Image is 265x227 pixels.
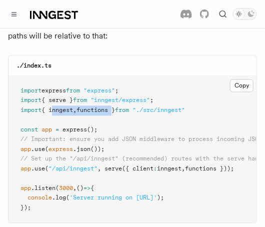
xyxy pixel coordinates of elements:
span: 3000 [59,185,73,192]
span: ; [115,87,118,94]
span: import [20,87,41,94]
span: () [76,185,83,192]
button: Find something... [217,8,229,20]
span: ({ client [122,165,153,172]
span: "./src/inngest" [132,107,185,114]
span: console [27,194,52,201]
span: , [73,185,76,192]
span: import [20,97,41,104]
span: const [20,126,38,133]
span: ()); [90,146,104,153]
button: Copy [230,79,253,92]
span: { inngest [41,107,73,114]
span: from [66,87,80,94]
button: Toggle navigation [8,8,20,20]
span: functions } [76,107,115,114]
span: "express" [83,87,115,94]
span: }); [20,204,31,211]
span: .log [52,194,66,201]
span: from [73,97,87,104]
span: .listen [31,185,55,192]
span: => [83,185,90,192]
span: app [20,165,31,172]
span: { [90,185,94,192]
span: express [41,87,66,94]
span: ( [45,165,48,172]
span: import [20,107,41,114]
span: : [153,165,157,172]
span: ; [150,97,153,104]
span: "inngest/express" [90,97,150,104]
span: ( [45,146,48,153]
span: from [115,107,129,114]
span: app [20,185,31,192]
span: .use [31,165,45,172]
span: ( [66,194,69,201]
span: { serve } [41,97,73,104]
span: = [55,126,59,133]
span: app [41,126,52,133]
span: express [62,126,87,133]
span: , [97,165,101,172]
span: ); [157,194,164,201]
span: "/api/inngest" [48,165,97,172]
span: ( [55,185,59,192]
span: serve [104,165,122,172]
span: inngest [157,165,181,172]
span: , [181,165,185,172]
span: functions })); [185,165,234,172]
span: , [73,107,76,114]
span: .json [73,146,90,153]
span: .use [31,146,45,153]
code: ./index.ts [16,62,51,69]
span: 'Server running on [URL]' [69,194,157,201]
button: Toggle dark mode [233,8,257,20]
span: app [20,146,31,153]
span: (); [87,126,97,133]
span: express [48,146,73,153]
